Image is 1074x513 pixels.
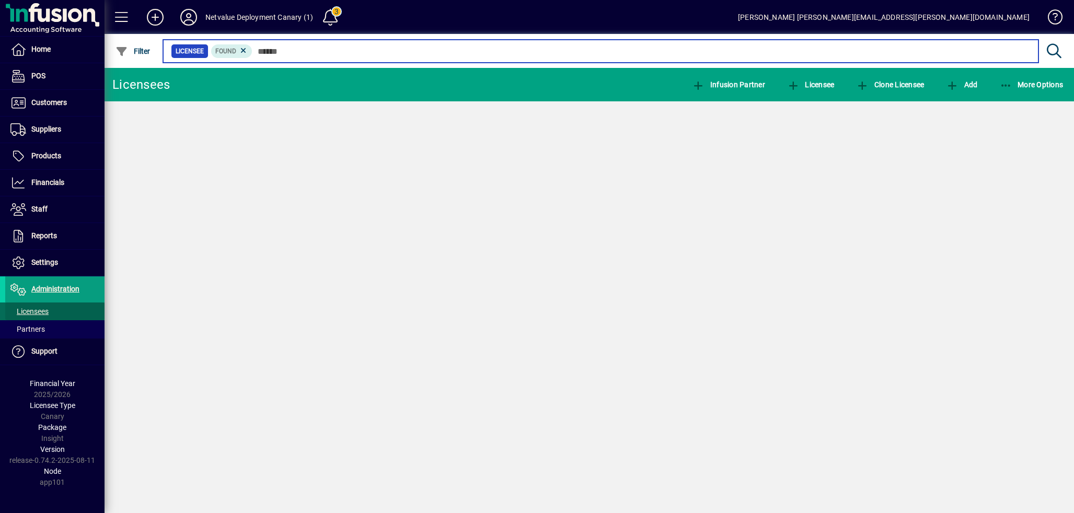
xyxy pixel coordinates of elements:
span: Add [946,80,977,89]
span: Clone Licensee [856,80,924,89]
span: Staff [31,205,48,213]
span: Partners [10,325,45,333]
span: Home [31,45,51,53]
span: Support [31,347,57,355]
a: Suppliers [5,116,105,143]
a: Staff [5,196,105,223]
span: Licensees [10,307,49,316]
span: POS [31,72,45,80]
span: Licensee [787,80,835,89]
a: Home [5,37,105,63]
a: Products [5,143,105,169]
span: Package [38,423,66,432]
span: Financial Year [30,379,75,388]
a: Licensees [5,302,105,320]
a: Knowledge Base [1040,2,1061,36]
span: Filter [116,47,151,55]
a: Partners [5,320,105,338]
button: Profile [172,8,205,27]
a: Financials [5,170,105,196]
span: Suppliers [31,125,61,133]
a: Support [5,339,105,365]
span: Found [215,48,236,55]
mat-chip: Found Status: Found [211,44,252,58]
span: More Options [1000,80,1064,89]
span: Settings [31,258,58,266]
span: Administration [31,285,79,293]
div: Netvalue Deployment Canary (1) [205,9,313,26]
a: POS [5,63,105,89]
div: Licensees [112,76,170,93]
button: Licensee [784,75,837,94]
span: Version [40,445,65,453]
span: Licensee [176,46,204,56]
span: Node [44,467,61,475]
span: Licensee Type [30,401,75,410]
button: Add [138,8,172,27]
button: Filter [113,42,153,61]
div: [PERSON_NAME] [PERSON_NAME][EMAIL_ADDRESS][PERSON_NAME][DOMAIN_NAME] [738,9,1030,26]
a: Customers [5,90,105,116]
span: Products [31,151,61,160]
button: Add [943,75,980,94]
a: Reports [5,223,105,249]
span: Financials [31,178,64,186]
button: More Options [997,75,1066,94]
a: Settings [5,250,105,276]
span: Reports [31,231,57,240]
span: Infusion Partner [692,80,765,89]
button: Clone Licensee [853,75,927,94]
button: Infusion Partner [689,75,768,94]
span: Customers [31,98,67,107]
